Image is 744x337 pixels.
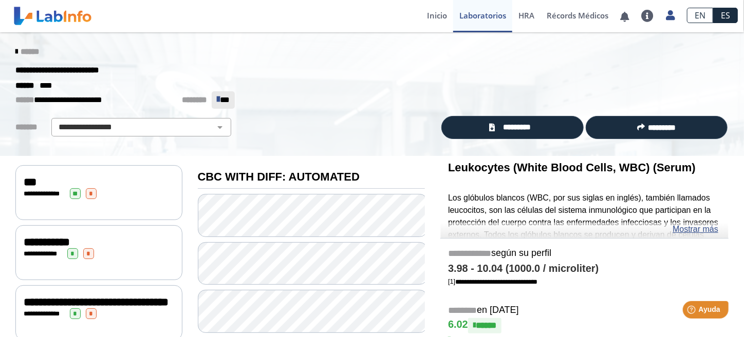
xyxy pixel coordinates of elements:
[713,8,738,23] a: ES
[518,10,534,21] span: HRA
[687,8,713,23] a: EN
[448,305,721,316] h5: en [DATE]
[448,161,696,174] b: Leukocytes (White Blood Cells, WBC) (Serum)
[448,263,721,275] h4: 3.98 - 10.04 (1000.0 / microliter)
[198,170,360,183] b: CBC WITH DIFF: AUTOMATED
[673,223,718,235] a: Mostrar más
[448,318,721,333] h4: 6.02
[653,297,733,326] iframe: Help widget launcher
[448,277,537,285] a: [1]
[448,248,721,260] h5: según su perfil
